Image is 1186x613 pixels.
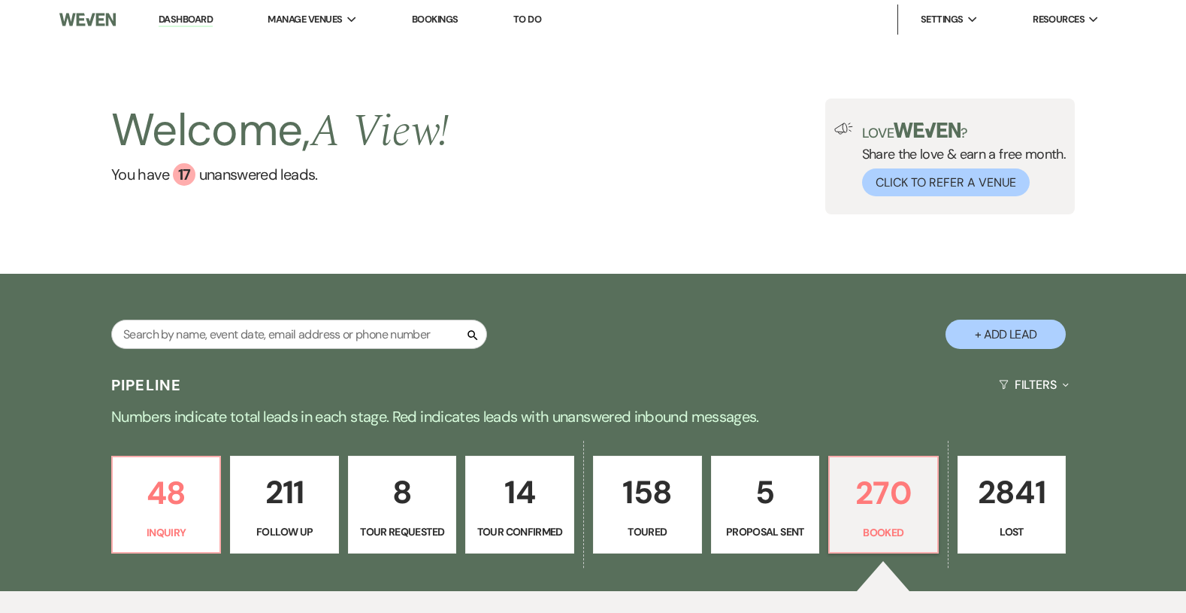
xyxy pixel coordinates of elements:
span: A View ! [310,97,449,166]
a: To Do [513,13,541,26]
p: Numbers indicate total leads in each stage. Red indicates leads with unanswered inbound messages. [52,405,1134,429]
p: Love ? [862,123,1066,140]
button: + Add Lead [945,320,1066,349]
a: Dashboard [159,13,213,27]
a: 5Proposal Sent [711,456,820,554]
img: loud-speaker-illustration.svg [834,123,853,135]
p: Proposal Sent [721,523,810,540]
h2: Welcome, [111,99,449,163]
p: 270 [839,468,928,518]
button: Filters [993,365,1075,405]
p: 158 [603,467,692,517]
p: 48 [122,468,211,518]
p: Tour Requested [358,523,447,540]
p: 211 [240,467,329,517]
p: Inquiry [122,524,211,541]
p: 14 [475,467,564,517]
p: Tour Confirmed [475,523,564,540]
a: You have 17 unanswered leads. [111,163,449,186]
a: 270Booked [828,456,939,554]
img: weven-logo-green.svg [894,123,961,138]
p: Lost [967,523,1057,540]
p: 5 [721,467,810,517]
a: 48Inquiry [111,456,222,554]
span: Resources [1033,12,1085,27]
img: Weven Logo [59,4,116,35]
input: Search by name, event date, email address or phone number [111,320,487,349]
a: Bookings [412,13,458,26]
p: 2841 [967,467,1057,517]
h3: Pipeline [111,375,182,396]
div: Share the love & earn a free month. [853,123,1066,196]
span: Manage Venues [268,12,342,27]
a: 158Toured [593,456,702,554]
span: Settings [921,12,964,27]
a: 2841Lost [958,456,1066,554]
p: Booked [839,524,928,541]
p: Toured [603,523,692,540]
button: Click to Refer a Venue [862,168,1030,196]
p: Follow Up [240,523,329,540]
a: 211Follow Up [230,456,339,554]
a: 8Tour Requested [348,456,457,554]
a: 14Tour Confirmed [465,456,574,554]
div: 17 [173,163,195,186]
p: 8 [358,467,447,517]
